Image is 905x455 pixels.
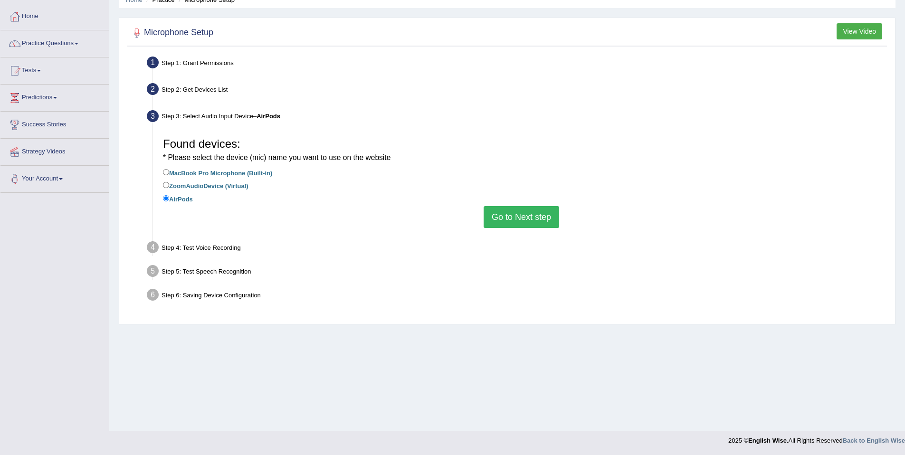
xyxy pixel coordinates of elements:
[163,138,880,163] h3: Found devices:
[163,182,169,188] input: ZoomAudioDevice (Virtual)
[0,57,109,81] a: Tests
[143,107,891,128] div: Step 3: Select Audio Input Device
[0,30,109,54] a: Practice Questions
[0,166,109,190] a: Your Account
[257,113,280,120] b: AirPods
[163,167,272,178] label: MacBook Pro Microphone (Built-in)
[0,112,109,135] a: Success Stories
[0,3,109,27] a: Home
[728,431,905,445] div: 2025 © All Rights Reserved
[143,286,891,307] div: Step 6: Saving Device Configuration
[143,80,891,101] div: Step 2: Get Devices List
[130,26,213,40] h2: Microphone Setup
[163,180,248,190] label: ZoomAudioDevice (Virtual)
[163,195,169,201] input: AirPods
[143,54,891,75] div: Step 1: Grant Permissions
[143,238,891,259] div: Step 4: Test Voice Recording
[484,206,559,228] button: Go to Next step
[0,85,109,108] a: Predictions
[163,153,391,161] small: * Please select the device (mic) name you want to use on the website
[163,169,169,175] input: MacBook Pro Microphone (Built-in)
[163,193,193,204] label: AirPods
[748,437,788,444] strong: English Wise.
[143,262,891,283] div: Step 5: Test Speech Recognition
[843,437,905,444] a: Back to English Wise
[253,113,280,120] span: –
[0,139,109,162] a: Strategy Videos
[837,23,882,39] button: View Video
